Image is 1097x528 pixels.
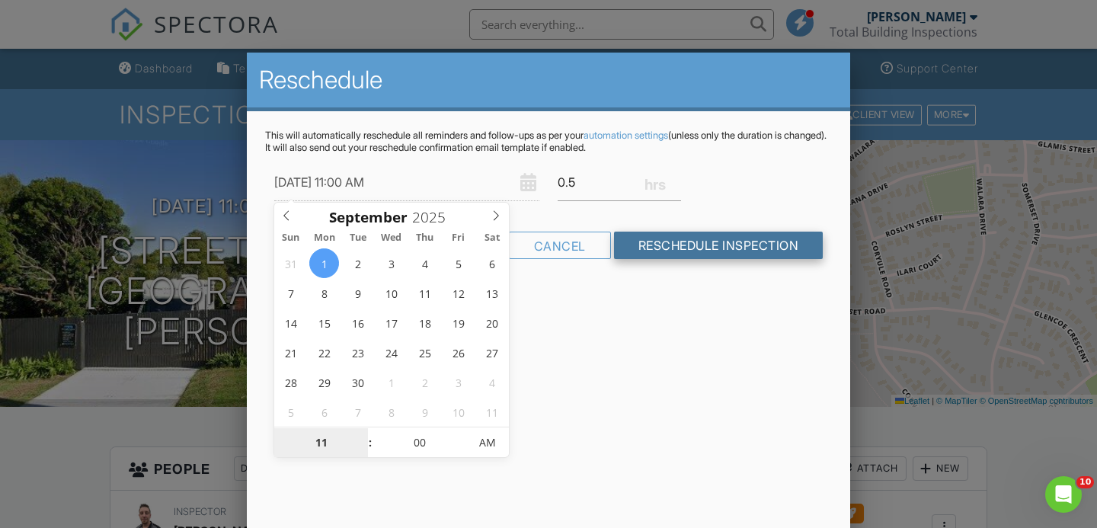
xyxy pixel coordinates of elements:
[443,397,473,427] span: October 10, 2025
[368,427,373,458] span: :
[410,397,440,427] span: October 9, 2025
[309,397,339,427] span: October 6, 2025
[265,130,832,154] p: This will automatically reschedule all reminders and follow-ups as per your (unless only the dura...
[410,338,440,367] span: September 25, 2025
[410,308,440,338] span: September 18, 2025
[308,233,341,243] span: Mon
[509,232,611,259] div: Cancel
[309,308,339,338] span: September 15, 2025
[309,338,339,367] span: September 22, 2025
[276,278,305,308] span: September 7, 2025
[477,308,507,338] span: September 20, 2025
[443,248,473,278] span: September 5, 2025
[443,308,473,338] span: September 19, 2025
[309,278,339,308] span: September 8, 2025
[443,278,473,308] span: September 12, 2025
[343,278,373,308] span: September 9, 2025
[408,233,442,243] span: Thu
[477,278,507,308] span: September 13, 2025
[276,248,305,278] span: August 31, 2025
[475,233,509,243] span: Sat
[410,248,440,278] span: September 4, 2025
[376,338,406,367] span: September 24, 2025
[343,367,373,397] span: September 30, 2025
[376,278,406,308] span: September 10, 2025
[477,248,507,278] span: September 6, 2025
[443,367,473,397] span: October 3, 2025
[1045,476,1082,513] iframe: Intercom live chat
[408,207,458,227] input: Scroll to increment
[376,367,406,397] span: October 1, 2025
[276,338,305,367] span: September 21, 2025
[309,248,339,278] span: September 1, 2025
[375,233,408,243] span: Wed
[410,367,440,397] span: October 2, 2025
[614,232,824,259] input: Reschedule Inspection
[274,233,308,243] span: Sun
[477,397,507,427] span: October 11, 2025
[309,367,339,397] span: September 29, 2025
[443,338,473,367] span: September 26, 2025
[477,367,507,397] span: October 4, 2025
[410,278,440,308] span: September 11, 2025
[376,397,406,427] span: October 8, 2025
[259,65,838,95] h2: Reschedule
[343,397,373,427] span: October 7, 2025
[442,233,475,243] span: Fri
[343,338,373,367] span: September 23, 2025
[1076,476,1094,488] span: 10
[329,210,408,225] span: Scroll to increment
[343,248,373,278] span: September 2, 2025
[276,397,305,427] span: October 5, 2025
[466,427,508,458] span: Click to toggle
[341,233,375,243] span: Tue
[274,428,368,459] input: Scroll to increment
[376,308,406,338] span: September 17, 2025
[584,130,668,141] a: automation settings
[376,248,406,278] span: September 3, 2025
[276,367,305,397] span: September 28, 2025
[276,308,305,338] span: September 14, 2025
[477,338,507,367] span: September 27, 2025
[343,308,373,338] span: September 16, 2025
[373,427,466,458] input: Scroll to increment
